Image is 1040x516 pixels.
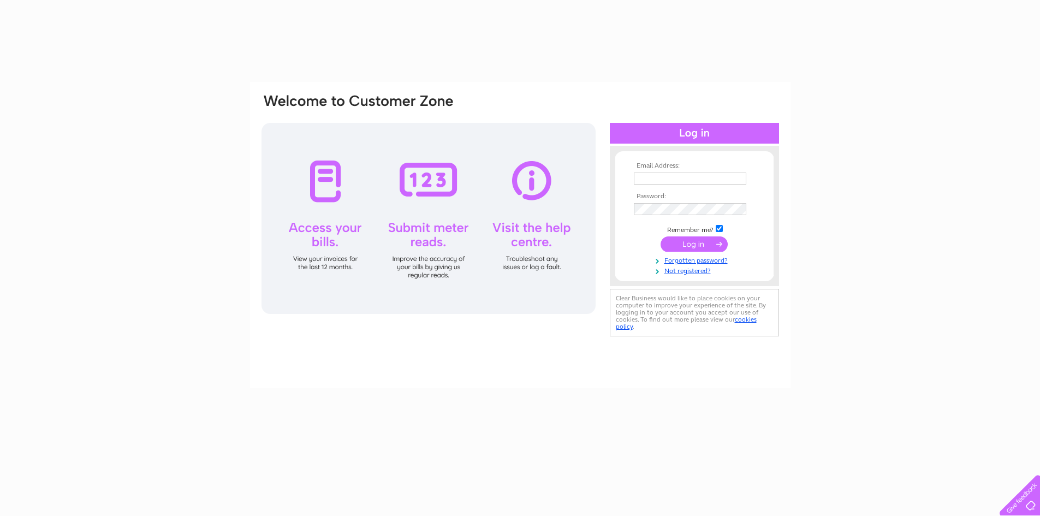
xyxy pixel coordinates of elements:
[661,236,728,252] input: Submit
[616,316,757,330] a: cookies policy
[634,254,758,265] a: Forgotten password?
[634,265,758,275] a: Not registered?
[631,223,758,234] td: Remember me?
[610,289,779,336] div: Clear Business would like to place cookies on your computer to improve your experience of the sit...
[631,162,758,170] th: Email Address:
[631,193,758,200] th: Password:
